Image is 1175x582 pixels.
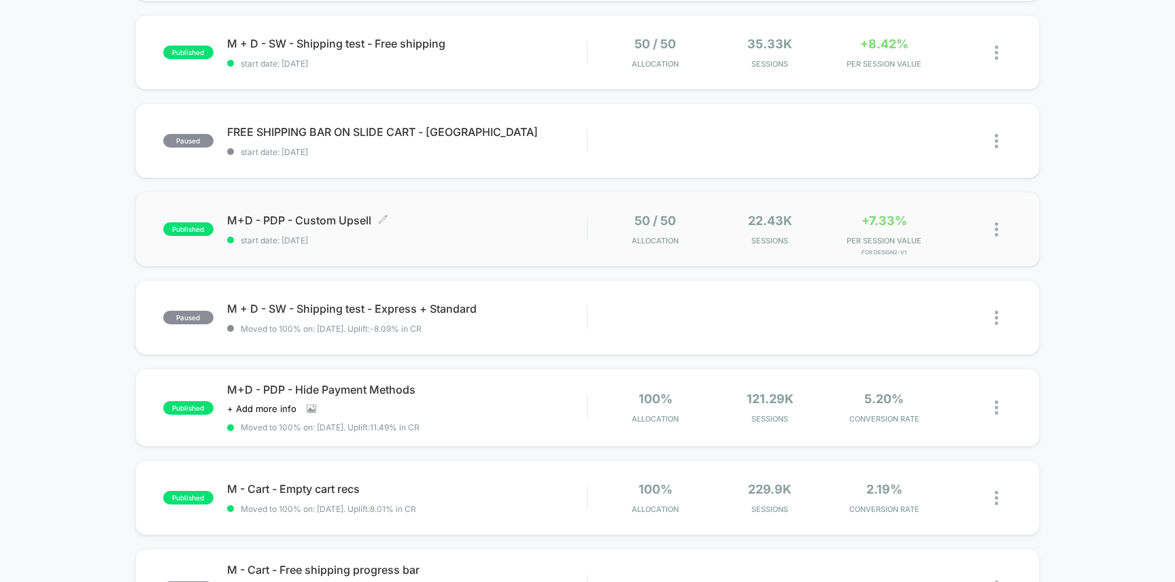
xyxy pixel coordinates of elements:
span: PER SESSION VALUE [830,59,938,69]
span: start date: [DATE] [227,58,587,69]
span: +8.42% [860,37,908,51]
span: Sessions [716,414,823,424]
img: close [995,222,998,237]
span: + Add more info [227,403,296,414]
span: Allocation [632,504,679,514]
span: 50 / 50 [634,213,676,228]
span: start date: [DATE] [227,235,587,245]
img: close [995,400,998,415]
span: +7.33% [862,213,907,228]
span: start date: [DATE] [227,147,587,157]
span: paused [163,311,214,324]
span: for Design2-V1 [830,249,938,256]
img: close [995,134,998,148]
span: Allocation [632,59,679,69]
span: CONVERSION RATE [830,414,938,424]
span: published [163,401,214,415]
span: 50 / 50 [634,37,676,51]
span: Moved to 100% on: [DATE] . Uplift: -8.09% in CR [241,324,422,334]
span: M+D - PDP - Custom Upsell [227,213,587,227]
span: 5.20% [864,392,904,406]
span: Moved to 100% on: [DATE] . Uplift: 8.01% in CR [241,504,416,514]
span: 121.29k [747,392,794,406]
span: paused [163,134,214,148]
span: M+D - PDP - Hide Payment Methods [227,383,587,396]
span: Sessions [716,59,823,69]
span: FREE SHIPPING BAR ON SLIDE CART - [GEOGRAPHIC_DATA] [227,125,587,139]
span: 100% [638,392,672,406]
span: PER SESSION VALUE [830,236,938,245]
span: M + D - SW - Shipping test - Express + Standard [227,302,587,315]
span: M - Cart - Empty cart recs [227,482,587,496]
span: published [163,222,214,236]
img: close [995,311,998,325]
span: 2.19% [866,482,902,496]
span: M + D - SW - Shipping test - Free shipping [227,37,587,50]
span: Moved to 100% on: [DATE] . Uplift: 11.49% in CR [241,422,420,432]
span: Allocation [632,236,679,245]
img: close [995,491,998,505]
span: 229.9k [748,482,791,496]
span: published [163,491,214,504]
img: close [995,46,998,60]
span: 22.43k [748,213,792,228]
span: 100% [638,482,672,496]
span: M - Cart - Free shipping progress bar [227,563,587,577]
span: 35.33k [747,37,792,51]
span: Sessions [716,504,823,514]
span: Allocation [632,414,679,424]
span: CONVERSION RATE [830,504,938,514]
span: published [163,46,214,59]
span: Sessions [716,236,823,245]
